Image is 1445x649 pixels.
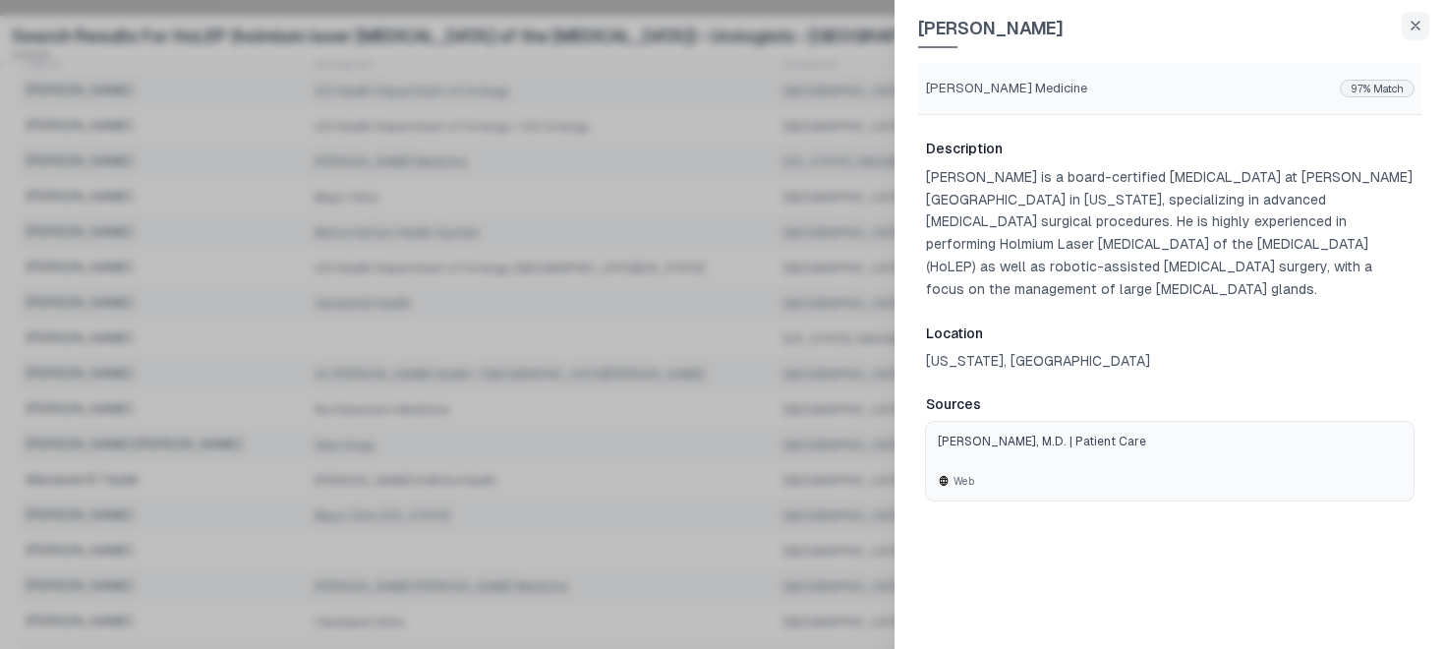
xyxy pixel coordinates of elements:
[926,139,1414,158] h3: Description
[926,79,1087,98] p: [PERSON_NAME] Medicine
[1341,81,1414,96] div: 97% Match
[926,166,1414,301] p: [PERSON_NAME] is a board-certified [MEDICAL_DATA] at [PERSON_NAME][GEOGRAPHIC_DATA] in [US_STATE]...
[926,324,1414,343] h3: Location
[926,394,1414,414] h3: Sources
[938,434,1315,449] span: [PERSON_NAME], M.D. | Patient Care
[926,422,1414,501] a: [PERSON_NAME], M.D. | Patient CareWebWeb
[954,473,974,489] span: Web
[926,351,1414,371] p: [US_STATE], [GEOGRAPHIC_DATA]
[918,15,1063,48] span: Luay Alshara
[938,475,950,487] img: Web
